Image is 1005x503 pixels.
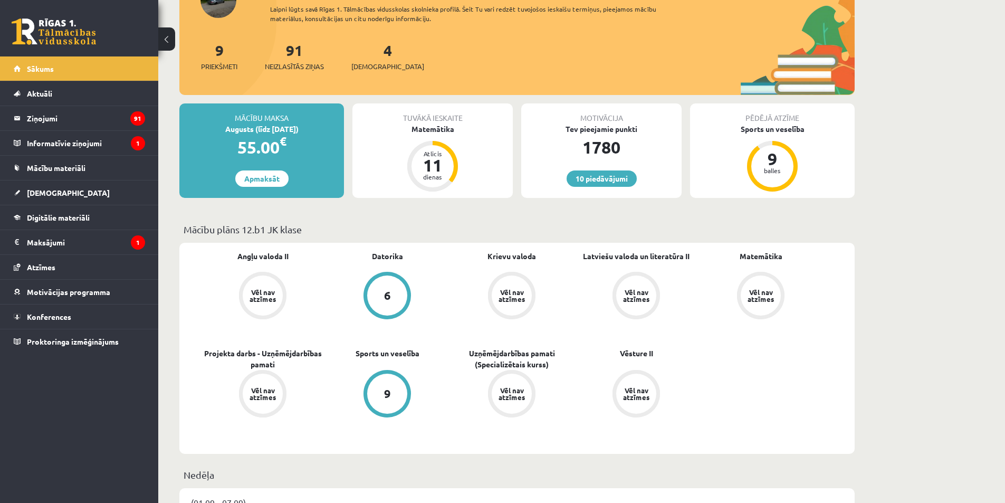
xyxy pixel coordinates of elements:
[14,131,145,155] a: Informatīvie ziņojumi1
[200,370,325,420] a: Vēl nav atzīmes
[27,64,54,73] span: Sākums
[130,111,145,126] i: 91
[248,387,277,401] div: Vēl nav atzīmes
[356,348,419,359] a: Sports un veselība
[351,61,424,72] span: [DEMOGRAPHIC_DATA]
[14,280,145,304] a: Motivācijas programma
[200,272,325,321] a: Vēl nav atzīmes
[325,370,449,420] a: 9
[27,188,110,197] span: [DEMOGRAPHIC_DATA]
[497,387,527,401] div: Vēl nav atzīmes
[184,222,850,236] p: Mācību plāns 12.b1 JK klase
[352,124,513,193] a: Matemātika Atlicis 11 dienas
[521,103,682,124] div: Motivācija
[449,348,574,370] a: Uzņēmējdarbības pamati (Specializētais kurss)
[384,388,391,400] div: 9
[27,262,55,272] span: Atzīmes
[690,103,855,124] div: Pēdējā atzīme
[14,181,145,205] a: [DEMOGRAPHIC_DATA]
[757,150,788,167] div: 9
[27,230,145,254] legend: Maksājumi
[14,305,145,329] a: Konferences
[690,124,855,193] a: Sports un veselība 9 balles
[449,272,574,321] a: Vēl nav atzīmes
[179,124,344,135] div: Augusts (līdz [DATE])
[12,18,96,45] a: Rīgas 1. Tālmācības vidusskola
[201,61,237,72] span: Priekšmeti
[131,136,145,150] i: 1
[14,81,145,106] a: Aktuāli
[574,272,698,321] a: Vēl nav atzīmes
[521,124,682,135] div: Tev pieejamie punkti
[237,251,289,262] a: Angļu valoda II
[248,289,277,302] div: Vēl nav atzīmes
[417,174,448,180] div: dienas
[14,329,145,354] a: Proktoringa izmēģinājums
[27,131,145,155] legend: Informatīvie ziņojumi
[14,255,145,279] a: Atzīmes
[384,290,391,301] div: 6
[14,106,145,130] a: Ziņojumi91
[497,289,527,302] div: Vēl nav atzīmes
[757,167,788,174] div: balles
[521,135,682,160] div: 1780
[583,251,690,262] a: Latviešu valoda un literatūra II
[184,468,850,482] p: Nedēļa
[265,41,324,72] a: 91Neizlasītās ziņas
[740,251,782,262] a: Matemātika
[27,337,119,346] span: Proktoringa izmēģinājums
[698,272,823,321] a: Vēl nav atzīmes
[621,387,651,401] div: Vēl nav atzīmes
[27,106,145,130] legend: Ziņojumi
[265,61,324,72] span: Neizlasītās ziņas
[352,124,513,135] div: Matemātika
[417,157,448,174] div: 11
[14,205,145,230] a: Digitālie materiāli
[27,287,110,297] span: Motivācijas programma
[27,89,52,98] span: Aktuāli
[620,348,653,359] a: Vēsture II
[200,348,325,370] a: Projekta darbs - Uzņēmējdarbības pamati
[270,4,675,23] div: Laipni lūgts savā Rīgas 1. Tālmācības vidusskolas skolnieka profilā. Šeit Tu vari redzēt tuvojošo...
[27,213,90,222] span: Digitālie materiāli
[621,289,651,302] div: Vēl nav atzīmes
[179,135,344,160] div: 55.00
[27,312,71,321] span: Konferences
[27,163,85,173] span: Mācību materiāli
[351,41,424,72] a: 4[DEMOGRAPHIC_DATA]
[567,170,637,187] a: 10 piedāvājumi
[179,103,344,124] div: Mācību maksa
[449,370,574,420] a: Vēl nav atzīmes
[14,156,145,180] a: Mācību materiāli
[14,230,145,254] a: Maksājumi1
[417,150,448,157] div: Atlicis
[746,289,776,302] div: Vēl nav atzīmes
[325,272,449,321] a: 6
[131,235,145,250] i: 1
[280,134,286,149] span: €
[352,103,513,124] div: Tuvākā ieskaite
[574,370,698,420] a: Vēl nav atzīmes
[690,124,855,135] div: Sports un veselība
[487,251,536,262] a: Krievu valoda
[14,56,145,81] a: Sākums
[372,251,403,262] a: Datorika
[235,170,289,187] a: Apmaksāt
[201,41,237,72] a: 9Priekšmeti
